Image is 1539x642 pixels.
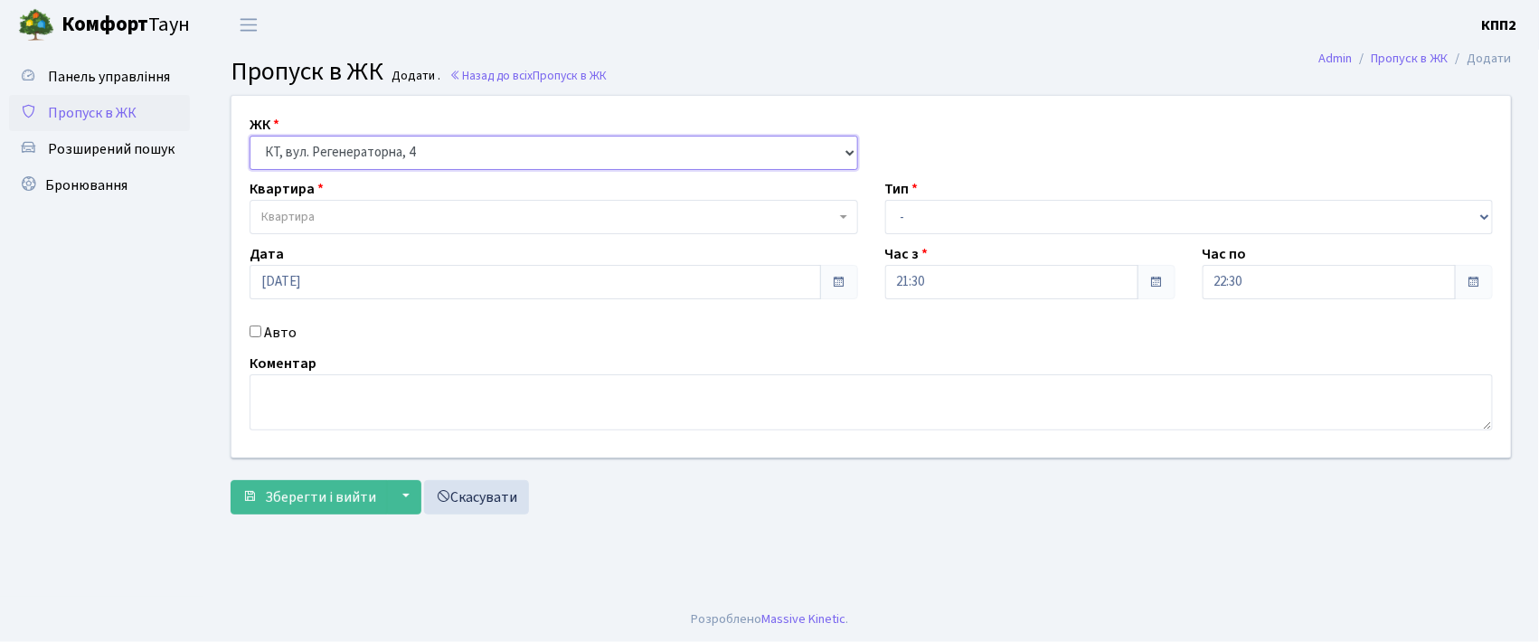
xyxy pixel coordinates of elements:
[9,167,190,203] a: Бронювання
[18,7,54,43] img: logo.png
[250,178,324,200] label: Квартира
[1449,49,1512,69] li: Додати
[250,114,279,136] label: ЖК
[9,131,190,167] a: Розширений пошук
[761,609,845,628] a: Massive Kinetic
[424,480,529,515] a: Скасувати
[261,208,315,226] span: Квартира
[45,175,127,195] span: Бронювання
[265,487,376,507] span: Зберегти і вийти
[231,53,383,90] span: Пропуск в ЖК
[1203,243,1247,265] label: Час по
[9,95,190,131] a: Пропуск в ЖК
[885,178,919,200] label: Тип
[389,69,441,84] small: Додати .
[1319,49,1353,68] a: Admin
[250,243,284,265] label: Дата
[61,10,190,41] span: Таун
[691,609,848,629] div: Розроблено .
[885,243,929,265] label: Час з
[226,10,271,40] button: Переключити навігацію
[231,480,388,515] button: Зберегти і вийти
[1482,14,1517,36] a: КПП2
[264,322,297,344] label: Авто
[449,67,607,84] a: Назад до всіхПропуск в ЖК
[533,67,607,84] span: Пропуск в ЖК
[48,67,170,87] span: Панель управління
[48,103,137,123] span: Пропуск в ЖК
[61,10,148,39] b: Комфорт
[1482,15,1517,35] b: КПП2
[1292,40,1539,78] nav: breadcrumb
[48,139,175,159] span: Розширений пошук
[9,59,190,95] a: Панель управління
[250,353,316,374] label: Коментар
[1372,49,1449,68] a: Пропуск в ЖК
